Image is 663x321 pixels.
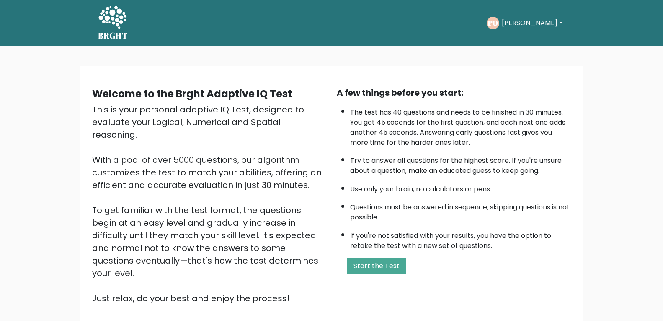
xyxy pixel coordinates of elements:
[350,198,571,222] li: Questions must be answered in sequence; skipping questions is not possible.
[98,3,128,43] a: BRGHT
[92,87,292,101] b: Welcome to the Brght Adaptive IQ Test
[337,86,571,99] div: A few things before you start:
[350,180,571,194] li: Use only your brain, no calculators or pens.
[92,103,327,305] div: This is your personal adaptive IQ Test, designed to evaluate your Logical, Numerical and Spatial ...
[488,18,498,28] text: PO
[350,227,571,251] li: If you're not satisfied with your results, you have the option to retake the test with a new set ...
[350,151,571,176] li: Try to answer all questions for the highest score. If you're unsure about a question, make an edu...
[98,31,128,41] h5: BRGHT
[499,18,565,29] button: [PERSON_NAME]
[347,258,406,274] button: Start the Test
[350,103,571,148] li: The test has 40 questions and needs to be finished in 30 minutes. You get 45 seconds for the firs...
